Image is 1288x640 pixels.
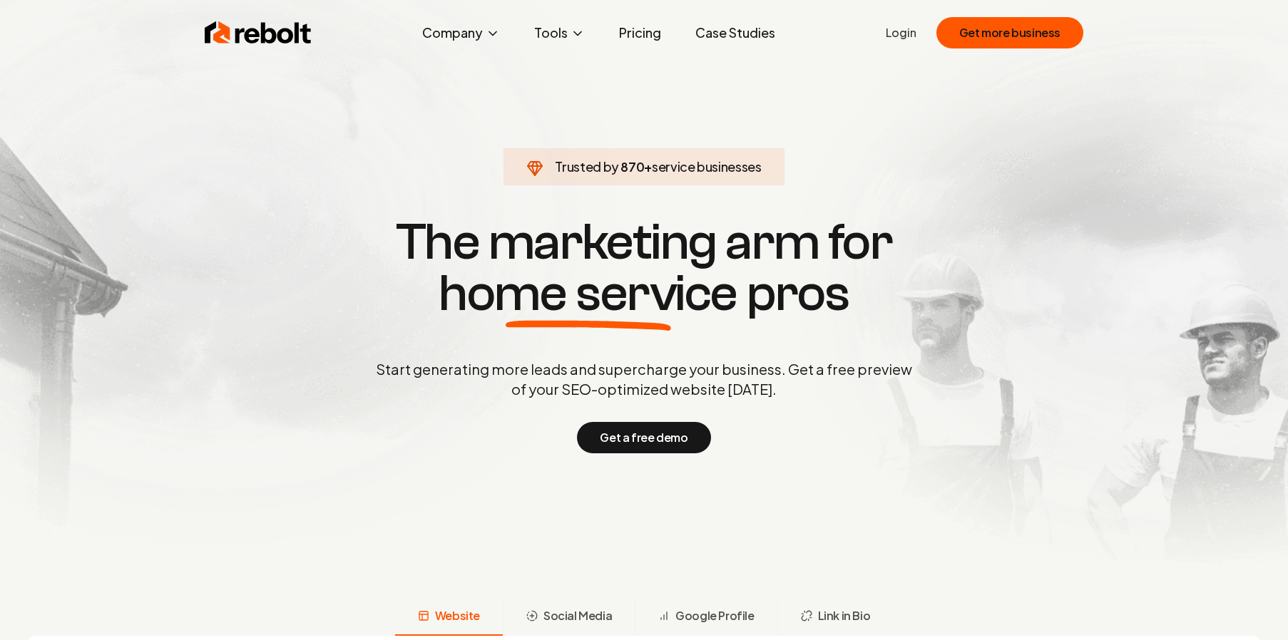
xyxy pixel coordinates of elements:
button: Website [395,599,503,636]
span: Google Profile [675,607,754,624]
span: Social Media [543,607,612,624]
button: Get more business [936,17,1083,48]
a: Login [886,24,916,41]
span: home service [439,268,737,319]
a: Case Studies [684,19,787,47]
span: Trusted by [555,158,618,175]
p: Start generating more leads and supercharge your business. Get a free preview of your SEO-optimiz... [373,359,915,399]
span: service businesses [652,158,762,175]
span: 870 [620,157,644,177]
button: Tools [523,19,596,47]
button: Get a free demo [577,422,710,453]
button: Social Media [503,599,635,636]
span: + [644,158,652,175]
button: Google Profile [635,599,777,636]
a: Pricing [608,19,673,47]
button: Link in Bio [777,599,894,636]
span: Link in Bio [818,607,871,624]
h1: The marketing arm for pros [302,217,986,319]
button: Company [411,19,511,47]
span: Website [435,607,480,624]
img: Rebolt Logo [205,19,312,47]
